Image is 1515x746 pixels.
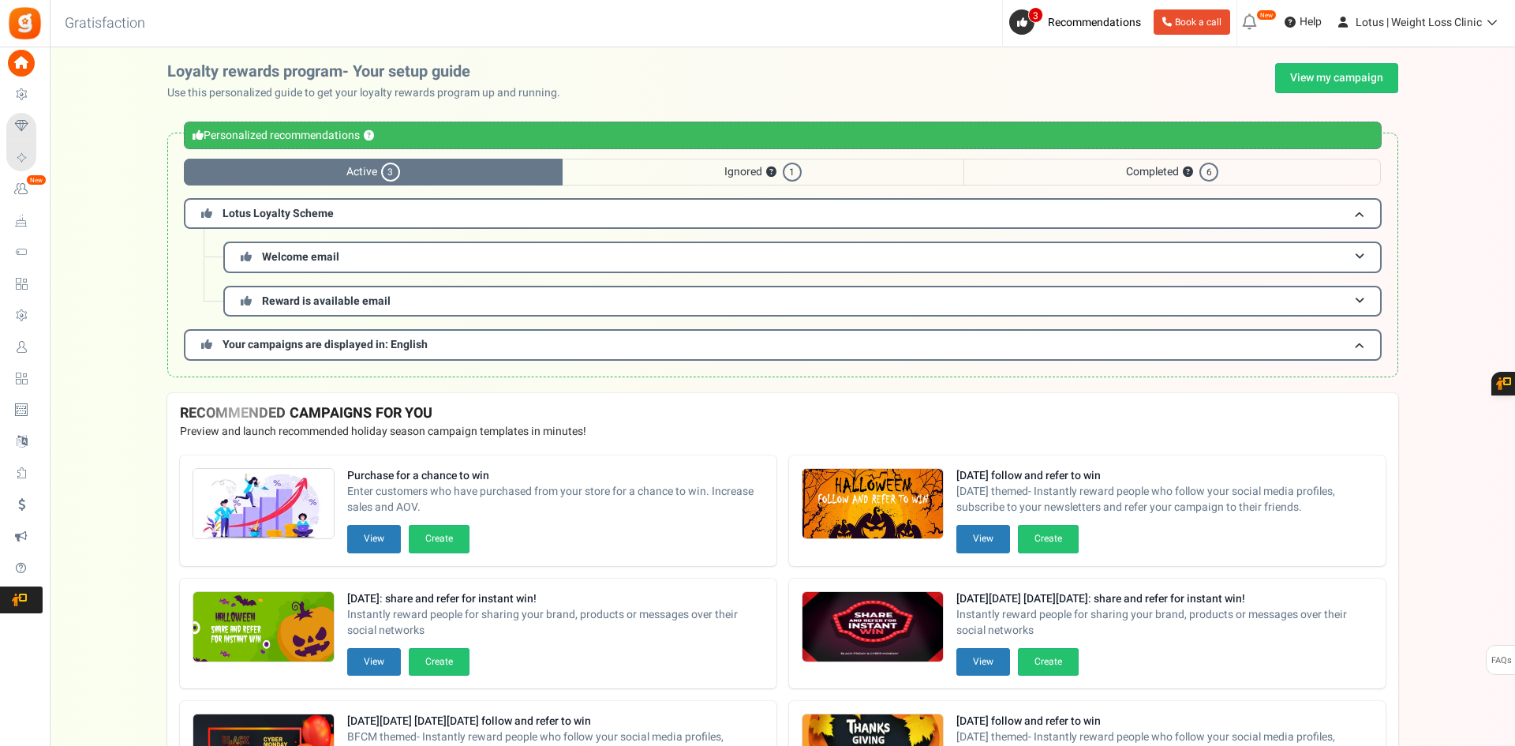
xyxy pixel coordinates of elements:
button: Create [409,525,469,553]
span: Recommendations [1048,14,1141,31]
strong: [DATE][DATE] [DATE][DATE]: share and refer for instant win! [956,591,1373,607]
button: Create [409,648,469,676]
span: Your campaigns are displayed in: English [223,336,428,353]
span: Instantly reward people for sharing your brand, products or messages over their social networks [956,607,1373,639]
strong: [DATE] follow and refer to win [956,468,1373,484]
strong: [DATE] follow and refer to win [956,714,1373,729]
span: 3 [381,163,400,182]
span: Instantly reward people for sharing your brand, products or messages over their social networks [347,607,764,639]
button: ? [364,131,374,141]
p: Preview and launch recommended holiday season campaign templates in minutes! [180,424,1386,440]
button: View [956,525,1010,553]
a: 3 Recommendations [1009,9,1147,35]
span: Help [1296,14,1322,30]
button: ? [766,167,776,178]
button: Create [1018,648,1079,676]
span: Welcome email [262,249,339,265]
button: ? [1183,167,1193,178]
button: View [347,648,401,676]
span: Active [184,159,563,186]
span: 1 [783,163,802,182]
span: Enter customers who have purchased from your store for a chance to win. Increase sales and AOV. [347,484,764,515]
a: Book a call [1154,9,1230,35]
div: Personalized recommendations [184,122,1382,149]
span: Completed [963,159,1381,186]
h2: Loyalty rewards program- Your setup guide [167,63,573,81]
span: Lotus Loyalty Scheme [223,205,334,222]
span: FAQs [1491,646,1512,676]
strong: [DATE]: share and refer for instant win! [347,591,764,607]
img: Recommended Campaigns [802,469,943,540]
img: Recommended Campaigns [193,592,334,663]
button: View [347,525,401,553]
em: New [1256,9,1277,21]
button: View [956,648,1010,676]
span: Reward is available email [262,293,391,309]
span: [DATE] themed- Instantly reward people who follow your social media profiles, subscribe to your n... [956,484,1373,515]
img: Recommended Campaigns [193,469,334,540]
em: New [26,174,47,186]
a: New [6,176,43,203]
span: 6 [1199,163,1218,182]
img: Gratisfaction [7,6,43,41]
h3: Gratisfaction [47,8,163,39]
img: Recommended Campaigns [802,592,943,663]
strong: [DATE][DATE] [DATE][DATE] follow and refer to win [347,714,764,729]
a: View my campaign [1275,63,1398,93]
strong: Purchase for a chance to win [347,468,764,484]
span: Ignored [563,159,963,186]
a: Help [1278,9,1328,35]
p: Use this personalized guide to get your loyalty rewards program up and running. [167,85,573,101]
h4: RECOMMENDED CAMPAIGNS FOR YOU [180,406,1386,422]
span: Lotus | Weight Loss Clinic [1356,14,1482,31]
button: Create [1018,525,1079,553]
span: 3 [1028,7,1043,23]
